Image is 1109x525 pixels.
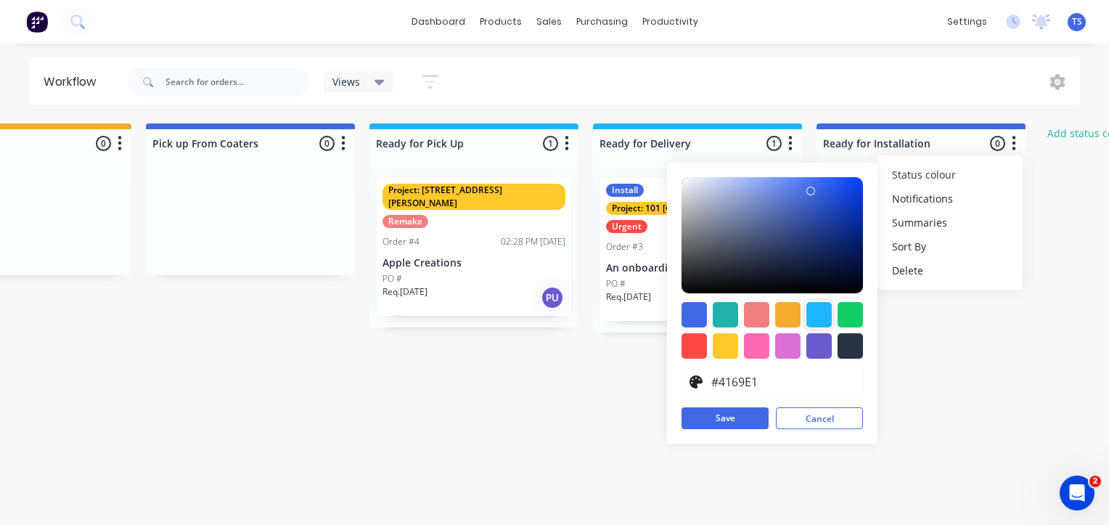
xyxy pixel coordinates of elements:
div: productivity [635,11,705,33]
div: sales [529,11,569,33]
div: #20b2aa [713,302,738,327]
a: dashboard [404,11,472,33]
button: Sort By [877,235,1023,259]
span: Views [332,74,360,89]
p: An onboarding [606,262,789,274]
div: #f08080 [744,302,769,327]
div: 02:28 PM [DATE] [501,235,565,248]
div: Urgent [606,220,647,233]
button: Summaries [877,211,1023,235]
div: #4169e1 [682,302,707,327]
iframe: Intercom live chat [1060,476,1094,510]
div: #ffc82c [713,333,738,359]
p: PO # [382,272,402,285]
div: Project: [STREET_ADDRESS][PERSON_NAME]RemakeOrder #402:28 PM [DATE]Apple CreationsPO #Req.[DATE]PU [377,178,571,316]
input: Search for orders... [165,68,309,97]
div: #13ce66 [838,302,863,327]
div: InstallProject: 101 [GEOGRAPHIC_DATA]UrgentOrder #302:28 PM [DATE]An onboardingPO #Req.[DATE]Del [600,178,795,321]
div: #da70d6 [775,333,801,359]
div: #6a5acd [806,333,832,359]
img: Factory [26,11,48,33]
button: Save [682,407,769,429]
button: Status colour [877,163,1023,187]
div: settings [940,11,994,33]
div: Project: [STREET_ADDRESS][PERSON_NAME] [382,184,565,210]
div: products [472,11,529,33]
p: Req. [DATE] [382,285,427,298]
div: Order #3 [606,240,643,253]
span: TS [1072,15,1082,28]
div: #f6ab2f [775,302,801,327]
div: PU [541,286,564,309]
div: purchasing [569,11,635,33]
button: Notifications [877,187,1023,211]
span: 2 [1089,476,1101,487]
div: Workflow [44,73,103,91]
span: Status colour [892,167,956,182]
div: Remake [382,215,428,228]
div: #273444 [838,333,863,359]
p: PO # [606,277,626,290]
button: Delete [877,259,1023,282]
div: Install [606,184,644,197]
p: Apple Creations [382,257,565,269]
button: Cancel [776,407,863,429]
p: Req. [DATE] [606,290,651,304]
div: Order #4 [382,235,420,248]
div: #ff69b4 [744,333,769,359]
div: #ff4949 [682,333,707,359]
div: #1fb6ff [806,302,832,327]
div: Project: 101 [GEOGRAPHIC_DATA] [606,202,756,215]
